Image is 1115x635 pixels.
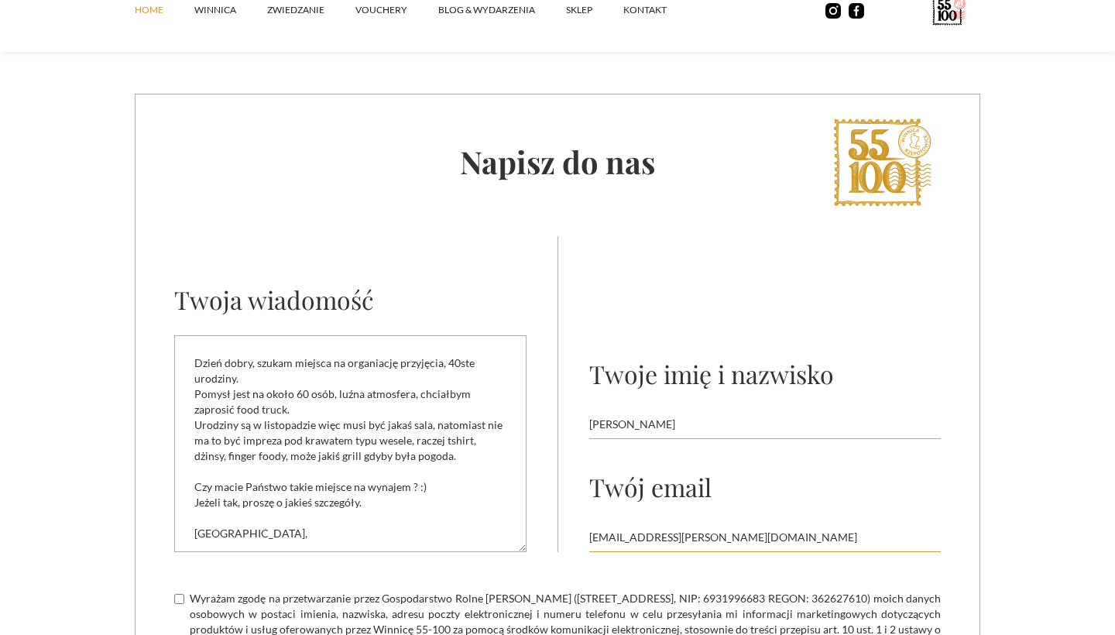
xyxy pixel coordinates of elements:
[589,523,941,552] input: Wpisz swojego maila
[544,47,555,58] div: Show slide 2 of 4
[529,47,540,58] div: Show slide 1 of 4
[560,47,571,58] div: Show slide 3 of 4
[589,470,712,503] div: Twój email
[136,141,979,182] h2: Napisz do nas
[589,410,941,439] input: Wpisz swoje imię i nazwisko
[575,47,586,58] div: Show slide 4 of 4
[174,594,184,604] input: Wyrażam zgodę na przetwarzanie przez Gospodarstwo Rolne [PERSON_NAME] ([STREET_ADDRESS], NIP: 693...
[589,357,834,390] div: Twoje imię i nazwisko
[174,283,374,316] div: Twoja wiadomość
